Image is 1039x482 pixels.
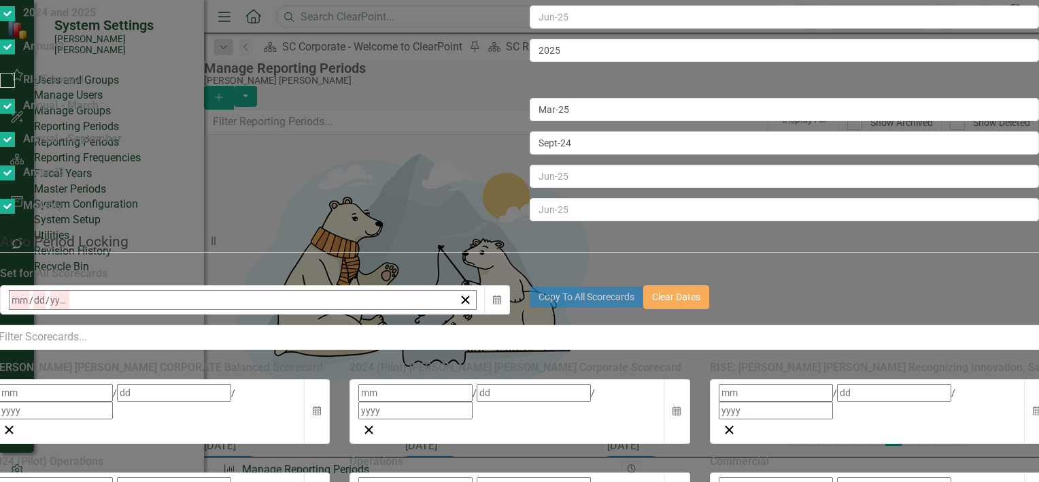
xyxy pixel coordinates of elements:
input: dd [837,384,951,402]
div: Annual - September [23,131,122,147]
div: Annual2 [23,39,64,54]
input: Jun-25 [530,98,1039,121]
span: / [951,387,955,398]
span: / [29,294,33,306]
input: yyyy [719,402,833,419]
input: Jun-25 [530,5,1039,29]
span: / [46,294,50,306]
input: dd [33,291,46,309]
button: Clear Dates [643,285,709,309]
div: Annual3 [23,165,64,180]
div: 2024 (Pilot) [PERSON_NAME] [PERSON_NAME] Corporate Scorecard [350,360,689,376]
div: Monthly [23,198,63,214]
input: yyyy [50,291,69,309]
input: dd [477,384,591,402]
input: Jun-25 [530,165,1039,188]
input: mm [11,291,29,309]
input: mm [358,384,473,402]
button: Copy To All Scorecards [530,287,643,308]
input: yyyy [358,402,473,419]
div: Operations [350,454,689,470]
input: Jun-25 [530,131,1039,155]
input: mm [719,384,833,402]
div: RISE Annual [23,72,84,88]
div: 2024 and 2025 [23,5,96,21]
input: Jun-25 [530,198,1039,221]
span: / [833,387,837,398]
span: / [473,387,477,398]
div: Annual - March [23,98,99,114]
span: / [591,387,595,398]
input: Jun-25 [530,39,1039,62]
